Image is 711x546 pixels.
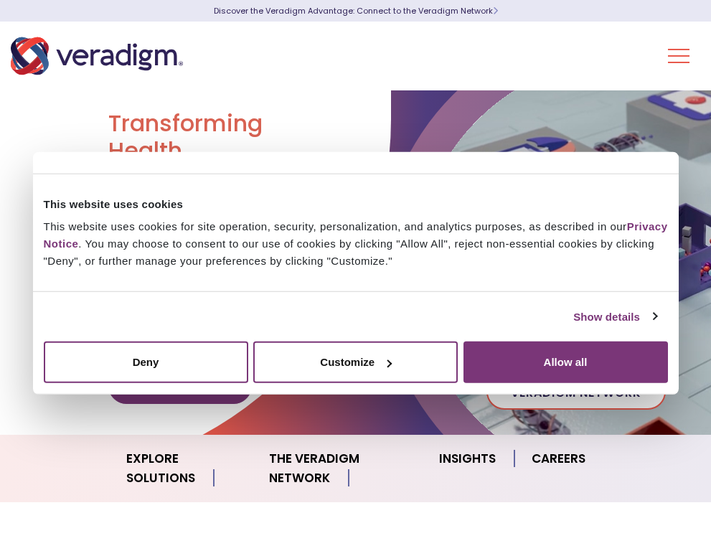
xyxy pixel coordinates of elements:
a: Careers [514,441,603,477]
button: Customize [253,342,458,383]
span: Learn More [493,5,498,17]
a: Privacy Notice [44,220,668,250]
button: Toggle Navigation Menu [668,37,689,75]
a: Show details [573,308,656,325]
button: Deny [44,342,248,383]
img: Veradigm logo [11,32,183,80]
a: Explore Solutions [109,441,252,496]
div: This website uses cookies [44,195,668,212]
a: Discover the Veradigm Advantage: Connect to the Veradigm NetworkLearn More [214,5,498,17]
a: The Veradigm Network [252,441,422,496]
div: This website uses cookies for site operation, security, personalization, and analytics purposes, ... [44,218,668,270]
button: Allow all [463,342,668,383]
h1: Transforming Health, Insightfully® [108,110,302,192]
a: Insights [422,441,514,477]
